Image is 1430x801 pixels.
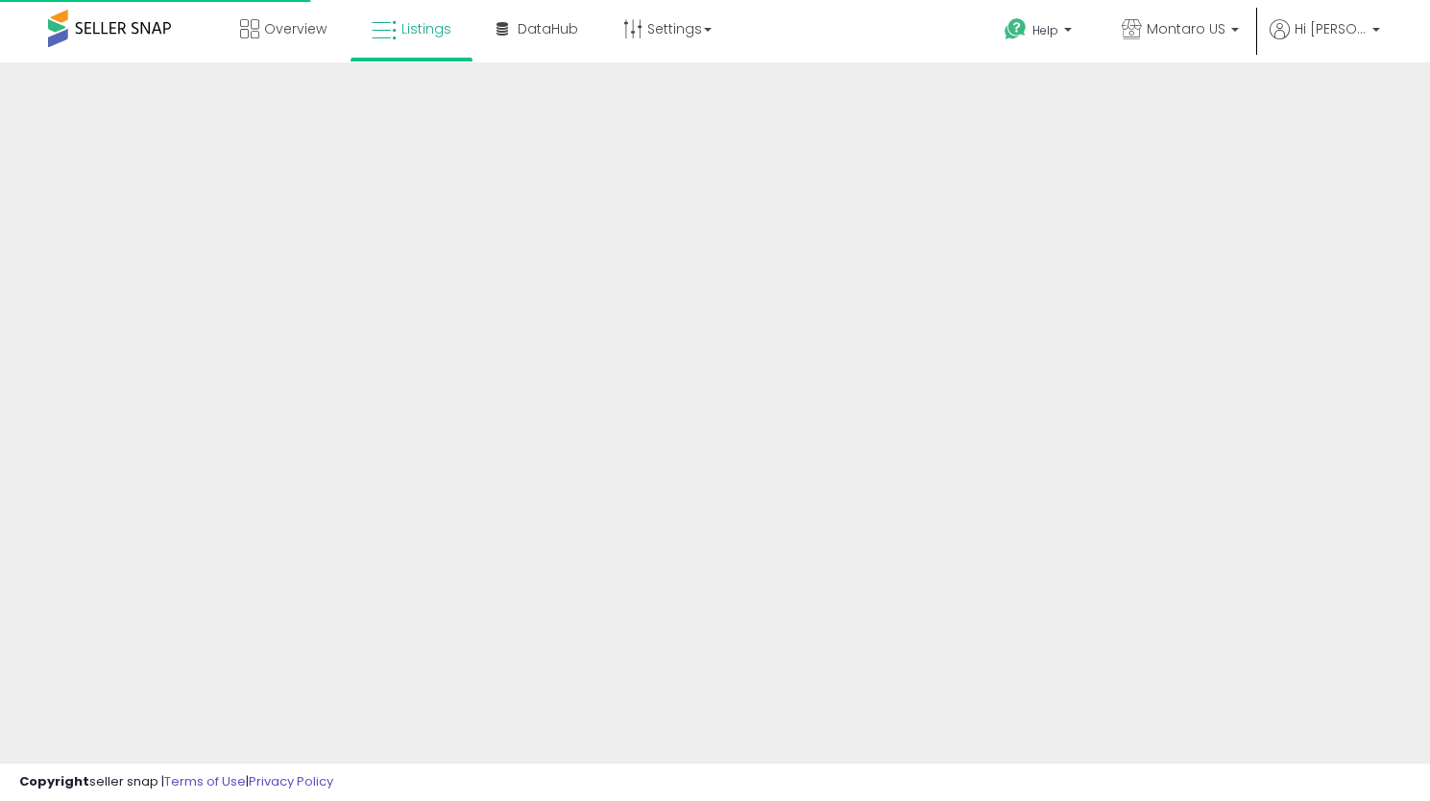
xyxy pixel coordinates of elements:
i: Get Help [1004,17,1028,41]
div: seller snap | | [19,773,333,791]
strong: Copyright [19,772,89,790]
span: Listings [401,19,451,38]
a: Terms of Use [164,772,246,790]
span: Help [1032,22,1058,38]
span: Hi [PERSON_NAME] [1295,19,1367,38]
a: Help [989,3,1091,62]
a: Privacy Policy [249,772,333,790]
span: DataHub [518,19,578,38]
span: Overview [264,19,327,38]
a: Hi [PERSON_NAME] [1270,19,1380,62]
span: Montaro US [1147,19,1225,38]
